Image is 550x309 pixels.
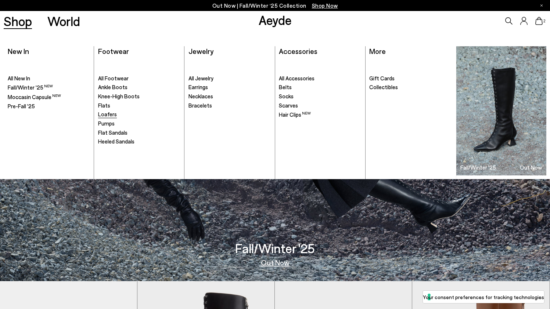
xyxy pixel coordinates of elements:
[98,111,117,117] span: Loafers
[98,138,180,145] a: Heeled Sandals
[188,75,213,81] span: All Jewelry
[8,75,30,81] span: All New In
[279,93,294,99] span: Socks
[4,15,32,28] a: Shop
[98,93,140,99] span: Knee-High Boots
[279,93,361,100] a: Socks
[279,75,361,82] a: All Accessories
[98,84,180,91] a: Ankle Boots
[188,102,212,109] span: Bracelets
[98,129,180,137] a: Flat Sandals
[369,75,452,82] a: Gift Cards
[98,93,180,100] a: Knee-High Boots
[460,165,496,170] h3: Fall/Winter '25
[98,75,180,82] a: All Footwear
[98,47,129,55] a: Footwear
[98,84,127,90] span: Ankle Boots
[98,138,134,145] span: Heeled Sandals
[279,111,311,118] span: Hair Clips
[279,102,298,109] span: Scarves
[279,84,292,90] span: Belts
[188,84,271,91] a: Earrings
[279,75,314,81] span: All Accessories
[456,46,546,175] img: Group_1295_900x.jpg
[98,129,127,136] span: Flat Sandals
[8,103,35,109] span: Pre-Fall '25
[279,47,317,55] a: Accessories
[8,47,29,55] a: New In
[279,84,361,91] a: Belts
[188,93,271,100] a: Necklaces
[369,47,386,55] a: More
[188,84,208,90] span: Earrings
[8,84,90,91] a: Fall/Winter '25
[279,102,361,109] a: Scarves
[188,102,271,109] a: Bracelets
[8,75,90,82] a: All New In
[312,2,338,9] span: Navigate to /collections/new-in
[212,1,338,10] p: Out Now | Fall/Winter ‘25 Collection
[261,259,290,266] a: Out Now
[369,84,398,90] span: Collectibles
[47,15,80,28] a: World
[535,17,543,25] a: 2
[520,165,542,170] h3: Out Now
[8,93,90,101] a: Moccasin Capsule
[188,47,213,55] a: Jewelry
[423,293,544,301] label: Your consent preferences for tracking technologies
[8,103,90,110] a: Pre-Fall '25
[98,120,180,127] a: Pumps
[259,12,292,28] a: Aeyde
[456,46,546,175] a: Fall/Winter '25 Out Now
[98,120,115,127] span: Pumps
[235,242,315,255] h3: Fall/Winter '25
[188,75,271,82] a: All Jewelry
[369,84,452,91] a: Collectibles
[8,94,61,100] span: Moccasin Capsule
[369,75,395,81] span: Gift Cards
[98,102,180,109] a: Flats
[423,291,544,303] button: Your consent preferences for tracking technologies
[98,102,110,109] span: Flats
[98,75,129,81] span: All Footwear
[543,19,546,23] span: 2
[279,111,361,119] a: Hair Clips
[8,84,53,91] span: Fall/Winter '25
[188,93,213,99] span: Necklaces
[98,111,180,118] a: Loafers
